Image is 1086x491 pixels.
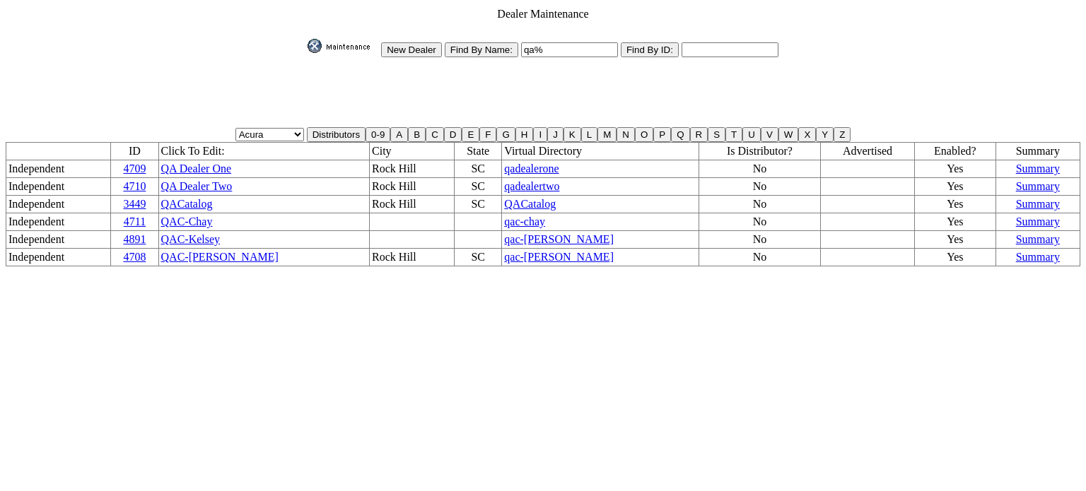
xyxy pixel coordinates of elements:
[761,127,778,142] input: V
[479,127,496,142] input: F
[366,127,390,142] input: 0-9
[370,143,455,160] td: City
[6,178,111,196] td: Independent
[455,249,502,266] td: SC
[533,127,547,142] input: I
[462,127,479,142] input: E
[947,251,963,263] span: Yes
[597,127,617,142] input: M
[1016,198,1060,210] a: Summary
[123,251,146,263] a: 4708
[502,143,699,160] td: Virtual Directory
[370,249,455,266] td: Rock Hill
[6,231,111,249] td: Independent
[426,127,444,142] input: C
[496,127,515,142] input: G
[111,143,158,160] td: ID
[381,42,442,57] input: New Dealer
[1016,162,1060,174] a: Summary
[124,215,146,227] a: 4711
[455,196,502,213] td: SC
[947,233,963,245] span: Yes
[504,162,559,174] a: qadealerone
[504,215,545,227] a: qac-chay
[653,127,671,142] input: P
[753,180,767,192] span: No
[753,251,767,263] span: No
[915,143,996,160] td: Enabled?
[504,251,614,263] a: qac-[PERSON_NAME]
[581,127,597,142] input: L
[161,233,221,245] a: QAC-Kelsey
[671,127,689,142] input: Q
[370,178,455,196] td: Rock Hill
[158,143,370,160] td: Click To Edit:
[617,127,635,142] input: N
[308,39,378,53] img: maint.gif
[123,180,146,192] a: 4710
[725,127,742,142] input: T
[123,233,146,245] a: 4891
[699,143,820,160] td: Is Distributor?
[370,196,455,213] td: Rock Hill
[504,233,614,245] a: qac-[PERSON_NAME]
[504,180,559,192] a: qadealertwo
[161,180,233,192] a: QA Dealer Two
[708,127,725,142] input: S
[753,233,767,245] span: No
[947,215,963,227] span: Yes
[742,127,761,142] input: U
[947,180,963,192] span: Yes
[6,196,111,213] td: Independent
[753,198,767,210] span: No
[6,160,111,178] td: Independent
[621,42,679,57] input: Find By ID:
[455,160,502,178] td: SC
[1016,180,1060,192] a: Summary
[820,143,914,160] td: Advertised
[504,198,556,210] a: QACatalog
[816,127,834,142] input: Y
[834,127,851,142] input: Z
[161,198,213,210] a: QACatalog
[947,162,963,174] span: Yes
[1016,233,1060,245] a: Summary
[455,143,502,160] td: State
[445,42,518,57] input: Find By Name:
[161,251,279,263] a: QAC-[PERSON_NAME]
[947,198,963,210] span: Yes
[753,215,767,227] span: No
[515,127,534,142] input: H
[547,127,564,142] input: J
[6,213,111,231] td: Independent
[123,162,146,174] a: 4709
[635,127,653,142] input: O
[564,127,581,142] input: K
[455,178,502,196] td: SC
[798,127,816,142] input: X
[1016,251,1060,263] a: Summary
[1016,215,1060,227] a: Summary
[370,160,455,178] td: Rock Hill
[6,249,111,266] td: Independent
[778,127,799,142] input: W
[690,127,708,142] input: R
[995,143,1080,160] td: Summary
[390,127,408,142] input: A
[753,162,767,174] span: No
[444,127,462,142] input: D
[307,127,366,142] input: Distributors
[161,215,213,227] a: QAC-Chay
[408,127,426,142] input: B
[161,162,232,174] a: QA Dealer One
[123,198,146,210] a: 3449
[307,7,779,21] td: Dealer Maintenance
